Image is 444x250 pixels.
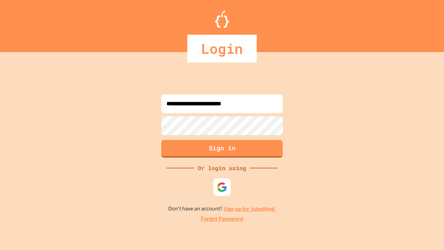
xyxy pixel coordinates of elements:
img: Logo.svg [215,10,229,28]
p: Don't have an account? [168,205,276,213]
iframe: chat widget [415,222,437,243]
a: Sign up for JuiceMind. [223,205,276,212]
img: google-icon.svg [217,182,227,192]
div: Login [187,35,257,62]
button: Sign in [161,140,283,158]
iframe: chat widget [386,192,437,222]
a: Forgot Password [201,215,243,223]
div: Or login using [194,164,250,172]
